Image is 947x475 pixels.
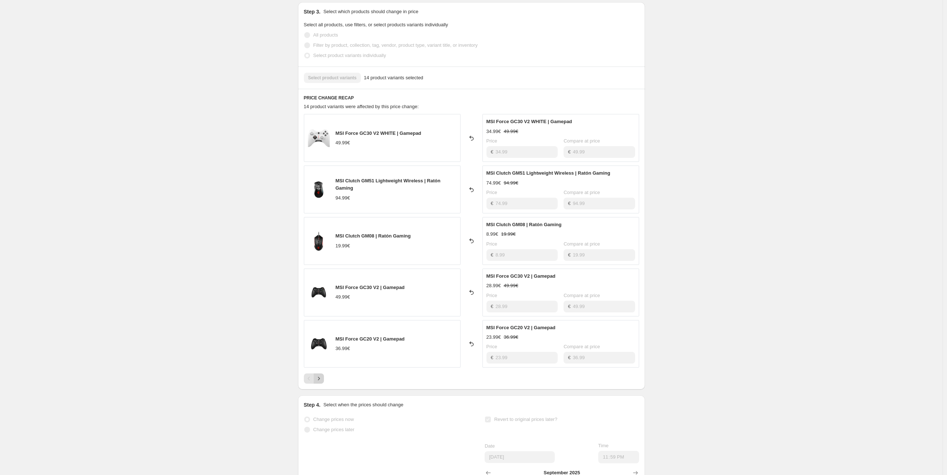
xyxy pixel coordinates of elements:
[568,252,570,258] span: €
[336,285,405,290] span: MSI Force GC30 V2 | Gamepad
[486,231,499,238] div: 8.99€
[486,128,501,135] div: 34.99€
[486,170,610,176] span: MSI Clutch GM51 Lightweight Wireless | Ratón Gaming
[308,230,330,252] img: raton-gaming-msi-clutch-gm08_80x.png
[486,273,555,279] span: MSI Force GC30 V2 | Gamepad
[491,252,493,258] span: €
[308,127,330,149] img: controlador-gamepad-msi-force-gc30-v2-blanco_80x.png
[486,282,501,289] div: 28.99€
[304,22,448,27] span: Select all products, use filters, or select products variants individually
[494,417,557,422] span: Revert to original prices later?
[501,231,516,238] strike: 19.99€
[313,42,478,48] span: Filter by product, collection, tag, vendor, product type, variant title, or inventory
[486,179,501,187] div: 74.99€
[486,222,562,227] span: MSI Clutch GM08 | Ratón Gaming
[304,104,419,109] span: 14 product variants were affected by this price change:
[336,336,405,342] span: MSI Force GC20 V2 | Gamepad
[486,190,497,195] span: Price
[336,242,350,250] div: 19.99€
[486,241,497,247] span: Price
[304,373,324,384] nav: Pagination
[491,149,493,155] span: €
[304,95,639,101] h6: PRICE CHANGE RECAP
[485,443,494,449] span: Date
[314,373,324,384] button: Next
[504,179,518,187] strike: 94.99€
[564,190,600,195] span: Compare at price
[336,345,350,352] div: 36.99€
[504,128,518,135] strike: 49.99€
[491,201,493,206] span: €
[504,334,518,341] strike: 36.99€
[313,53,386,58] span: Select product variants individually
[598,443,608,448] span: Time
[568,355,570,360] span: €
[313,427,355,432] span: Change prices later
[568,149,570,155] span: €
[491,304,493,309] span: €
[304,401,321,408] h2: Step 4.
[598,451,639,463] input: 12:00
[336,233,411,239] span: MSI Clutch GM08 | Ratón Gaming
[336,194,350,202] div: 94.99€
[485,451,555,463] input: 9/25/2025
[308,179,330,201] img: raton-inalambrico-gaming-msi-clutch-gm51-lightweight-wireless_80x.png
[568,304,570,309] span: €
[486,325,555,330] span: MSI Force GC20 V2 | Gamepad
[364,74,423,81] span: 14 product variants selected
[564,241,600,247] span: Compare at price
[336,293,350,301] div: 49.99€
[491,355,493,360] span: €
[564,344,600,349] span: Compare at price
[486,293,497,298] span: Price
[564,293,600,298] span: Compare at price
[308,333,330,355] img: gamepad-msi-force-gc20-v2_80x.png
[313,417,354,422] span: Change prices now
[564,138,600,144] span: Compare at price
[308,281,330,303] img: gamepad-msi-force-gc30-v2_80x.png
[568,201,570,206] span: €
[486,138,497,144] span: Price
[323,401,403,408] p: Select when the prices should change
[336,178,440,191] span: MSI Clutch GM51 Lightweight Wireless | Ratón Gaming
[486,334,501,341] div: 23.99€
[486,344,497,349] span: Price
[313,32,338,38] span: All products
[323,8,418,15] p: Select which products should change in price
[486,119,572,124] span: MSI Force GC30 V2 WHITE | Gamepad
[304,8,321,15] h2: Step 3.
[336,139,350,147] div: 49.99€
[504,282,518,289] strike: 49.99€
[336,130,421,136] span: MSI Force GC30 V2 WHITE | Gamepad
